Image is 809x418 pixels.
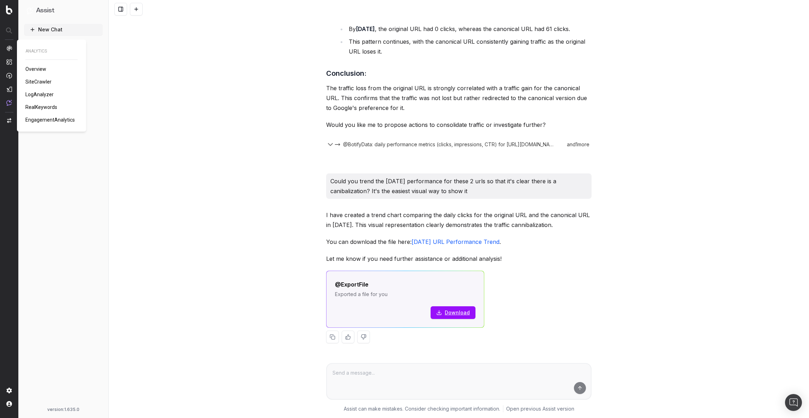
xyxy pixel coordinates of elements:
div: @ExportFile [335,279,475,289]
p: Exported a file for you [335,291,475,298]
a: RealKeywords [25,104,60,111]
strong: [DATE] [356,25,375,32]
img: Assist [6,100,12,106]
a: Download [431,306,475,319]
button: Assist [27,6,100,16]
img: Botify logo [6,5,12,14]
img: Studio [6,86,12,92]
img: Intelligence [6,59,12,65]
div: and 1 more [564,141,592,148]
img: Switch project [7,118,11,123]
li: By , the original URL had 0 clicks, whereas the canonical URL had 61 clicks. [347,24,592,34]
a: How to use Assist [24,38,103,49]
img: Analytics [6,45,12,51]
img: Assist [27,7,33,14]
span: LogAnalyzer [25,92,54,97]
span: Overview [25,66,46,72]
img: My account [6,401,12,407]
img: Setting [6,388,12,393]
a: Open previous Assist version [506,405,574,412]
span: ANALYTICS [25,48,78,54]
a: Overview [25,66,49,73]
h3: Conclusion: [326,68,592,79]
button: @BotifyData: daily performance metrics (clicks, impressions, CTR) for [URL][DOMAIN_NAME] from [DA... [335,141,564,148]
p: I have created a trend chart comparing the daily clicks for the original URL and the canonical UR... [326,210,592,230]
div: Open Intercom Messenger [785,394,802,411]
span: @BotifyData: daily performance metrics (clicks, impressions, CTR) for [URL][DOMAIN_NAME] from [DA... [343,141,555,148]
p: Could you trend the [DATE] performance for these 2 urls so that it's clear there is a canibalizat... [330,176,587,196]
a: LogAnalyzer [25,91,56,98]
img: Botify assist logo [316,213,322,220]
p: Assist can make mistakes. Consider checking important information. [344,405,500,412]
p: You can download the file here: . [326,237,592,247]
span: SiteCrawler [25,79,52,85]
p: The traffic loss from the original URL is strongly correlated with a traffic gain for the canonic... [326,83,592,113]
p: Let me know if you need further assistance or additional analysis! [326,254,592,264]
h1: Assist [36,6,54,16]
div: version: 1.635.0 [27,407,100,412]
p: Would you like me to propose actions to consolidate traffic or investigate further? [326,120,592,130]
a: EngagementAnalytics [25,116,78,123]
span: EngagementAnalytics [25,117,75,123]
span: RealKeywords [25,104,57,110]
button: New Chat [24,24,103,35]
a: [DATE] URL Performance Trend [412,238,499,245]
img: Activation [6,73,12,79]
li: This pattern continues, with the canonical URL consistently gaining traffic as the original URL l... [347,37,592,56]
a: SiteCrawler [25,78,54,85]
